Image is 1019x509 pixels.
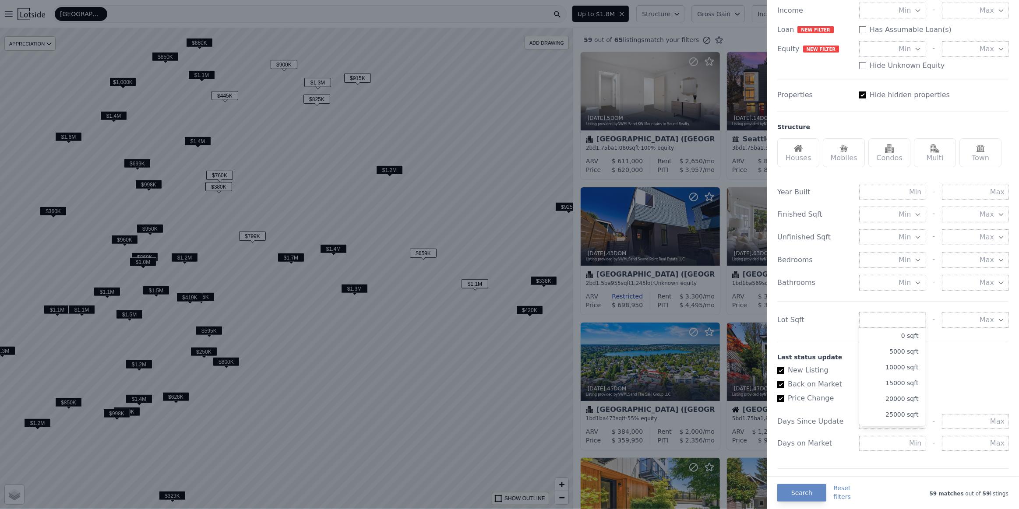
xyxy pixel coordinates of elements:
img: Condos [885,144,894,153]
span: Max [980,315,994,325]
div: Structure [777,123,810,131]
div: - [932,436,935,451]
button: 25000 sqft [859,407,926,422]
label: Has Assumable Loan(s) [870,25,952,35]
div: out of listings [851,488,1008,497]
img: Houses [794,144,803,153]
span: Min [899,5,911,16]
div: Days on Market [777,438,852,449]
div: Loan [777,25,852,35]
input: Max [942,414,1008,429]
input: Price Change [777,395,784,402]
button: 5000 sqft [859,344,926,359]
button: Max [942,312,1008,328]
button: Max [942,275,1008,291]
div: Year Built [777,187,852,197]
label: Back on Market [777,379,1001,390]
label: Hide Unknown Equity [870,60,945,71]
label: Price Change [777,393,1001,404]
div: Finished Sqft [777,209,852,220]
span: Min [899,255,911,265]
input: New Listing [777,367,784,374]
div: Bathrooms [777,277,852,288]
div: - [932,3,935,18]
div: Multi [914,138,956,167]
button: Min [859,41,926,57]
span: Min [899,232,911,242]
div: - [932,312,935,328]
span: Min [899,209,911,220]
div: Houses [777,138,819,167]
div: - [932,207,935,222]
span: 59 matches [930,491,964,497]
button: Max [942,252,1008,268]
button: Max [942,207,1008,222]
label: New Listing [777,365,1001,376]
div: - [932,229,935,245]
button: Max [942,229,1008,245]
img: Town [976,144,985,153]
button: Search [777,484,826,502]
button: 0 sqft [859,328,926,344]
div: Lot Sqft [777,315,852,325]
img: Mobiles [839,144,848,153]
div: - [932,41,935,57]
input: Back on Market [777,381,784,388]
span: NEW FILTER [797,26,833,33]
span: Min [899,44,911,54]
span: Max [980,255,994,265]
span: NEW FILTER [803,46,839,53]
input: Max [942,185,1008,200]
span: Max [980,209,994,220]
div: - [932,414,935,429]
div: Income [777,5,852,16]
div: Days Since Update [777,416,852,427]
button: Min [859,252,926,268]
div: Condos [868,138,910,167]
button: 30000 sqft [859,422,926,438]
button: Max [942,41,1008,57]
div: Bedrooms [777,255,852,265]
img: Multi [931,144,939,153]
div: Properties [777,90,852,100]
button: Resetfilters [833,484,851,501]
span: 59 [981,491,990,497]
div: Unfinished Sqft [777,232,852,242]
div: - [932,185,935,200]
input: Min [859,436,926,451]
label: Hide hidden properties [870,90,950,100]
span: Max [980,277,994,288]
button: 10000 sqft [859,359,926,375]
input: Max [942,436,1008,451]
span: Min [899,277,911,288]
button: Max [942,3,1008,18]
button: 20000 sqft [859,391,926,407]
div: - [932,275,935,291]
button: Min [859,207,926,222]
div: Equity [777,44,852,54]
button: 15000 sqft [859,375,926,391]
button: Min [859,229,926,245]
div: Last status update [777,353,1008,362]
button: Min [859,3,926,18]
div: Mobiles [823,138,865,167]
button: Min [859,275,926,291]
div: Town [959,138,1001,167]
div: Min [859,312,926,426]
span: Max [980,232,994,242]
span: Max [980,44,994,54]
span: Max [980,5,994,16]
input: Min [859,185,926,200]
div: - [932,252,935,268]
